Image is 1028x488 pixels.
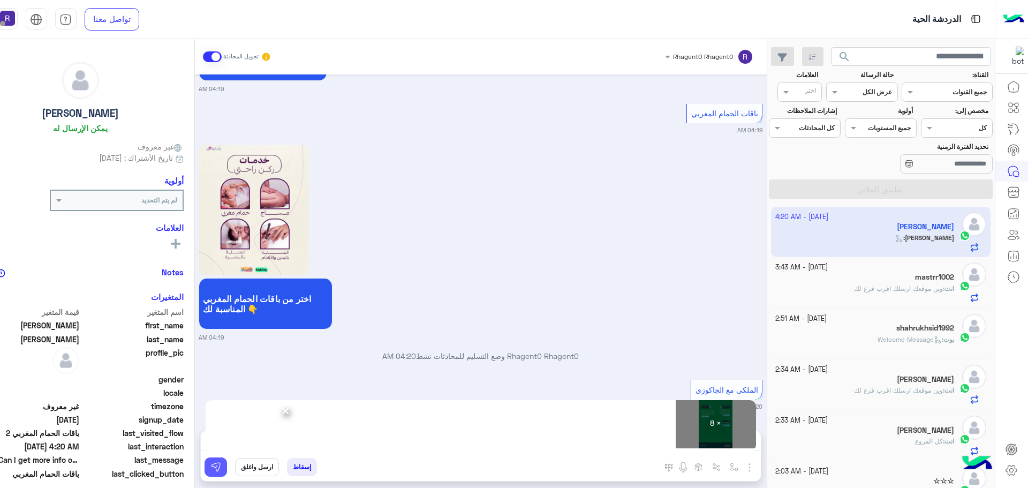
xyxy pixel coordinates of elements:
[725,458,743,476] button: select flow
[775,314,827,324] small: [DATE] - 2:51 AM
[85,8,139,31] a: تواصل معنا
[673,52,733,61] span: Rhagent0 Rhagent0
[962,314,986,338] img: defaultAdmin.png
[730,463,738,471] img: select flow
[962,262,986,287] img: defaultAdmin.png
[944,437,954,445] span: انت
[81,306,184,318] span: اسم المتغير
[677,461,690,474] img: send voice note
[775,365,828,375] small: [DATE] - 2:34 AM
[962,416,986,440] img: defaultAdmin.png
[199,145,309,275] img: Q2FwdHVyZSAoNikucG5n.png
[81,387,184,399] span: locale
[81,427,184,439] span: last_visited_flow
[805,86,818,98] div: اختر
[81,441,184,452] span: last_interaction
[962,365,986,389] img: defaultAdmin.png
[896,324,954,333] h5: shahrukhsid1992
[62,62,99,99] img: defaultAdmin.png
[854,386,943,394] span: وين موقعك ارسلك اقرب فرع لك
[691,109,758,118] span: باقات الحمام المغربي
[664,463,673,472] img: make a call
[712,463,721,471] img: Trigger scenario
[696,385,758,394] span: الملكي مع الجاكوزي
[164,176,184,185] h6: أولوية
[81,468,184,479] span: last_clicked_button
[943,284,954,292] b: :
[832,47,858,70] button: search
[943,335,954,343] span: بوت
[846,142,988,152] label: تحديد الفترة الزمنية
[903,70,989,80] label: القناة:
[694,463,703,471] img: create order
[81,414,184,425] span: signup_date
[55,8,77,31] a: tab
[81,454,184,466] span: last_message
[737,126,762,134] small: 04:19 AM
[676,400,756,448] div: × 8
[878,335,942,343] span: Welcome Message
[81,347,184,372] span: profile_pic
[81,334,184,345] span: last_name
[690,458,707,476] button: create order
[223,52,259,61] small: تحويل المحادثة
[281,399,291,423] span: ×
[943,437,954,445] b: :
[81,374,184,385] span: gender
[770,70,818,80] label: العلامات
[944,284,954,292] span: انت
[287,458,317,476] button: إسقاط
[959,383,970,394] img: WhatsApp
[138,141,184,152] span: غير معروف
[707,458,725,476] button: Trigger scenario
[827,70,894,80] label: حالة الرسالة
[775,262,828,273] small: [DATE] - 3:43 AM
[203,294,328,314] span: اختر من باقات الحمام المغربي المناسبة لك 👇
[42,107,119,119] h5: [PERSON_NAME]
[969,12,982,26] img: tab
[81,401,184,412] span: timezone
[775,467,828,477] small: [DATE] - 2:03 AM
[770,106,837,116] label: إشارات الملاحظات
[838,50,851,63] span: search
[199,333,224,342] small: 04:19 AM
[199,350,762,362] p: Rhagent0 Rhagent0 وضع التسليم للمحادثات نشط
[775,416,828,426] small: [DATE] - 2:33 AM
[846,106,912,116] label: أولوية
[897,426,954,435] h5: يمين محمد
[958,445,996,483] img: hulul-logo.png
[915,437,943,445] span: كل الفروع
[1005,47,1024,66] img: 322853014244696
[912,12,961,27] p: الدردشة الحية
[897,375,954,384] h5: Khadi Khan
[1003,8,1024,31] img: Logo
[943,386,954,394] b: :
[99,152,173,163] span: تاريخ الأشتراك : [DATE]
[30,13,42,26] img: tab
[769,179,993,199] button: تطبيق الفلاتر
[235,458,279,476] button: ارسل واغلق
[944,386,954,394] span: انت
[933,477,954,486] h5: ☆☆☆
[959,281,970,291] img: WhatsApp
[141,196,177,204] b: لم يتم التحديد
[199,85,224,93] small: 04:19 AM
[959,434,970,445] img: WhatsApp
[915,273,954,282] h5: mastrr1002
[942,335,954,343] b: :
[59,13,72,26] img: tab
[959,332,970,343] img: WhatsApp
[382,351,416,361] span: 04:20 AM
[81,320,184,331] span: first_name
[854,284,943,292] span: وين موقعك ارسلك اقرب فرع لك
[922,106,988,116] label: مخصص إلى:
[52,347,79,374] img: defaultAdmin.png
[151,292,184,302] h6: المتغيرات
[162,267,184,277] h6: Notes
[210,462,221,472] img: send message
[53,123,108,133] h6: يمكن الإرسال له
